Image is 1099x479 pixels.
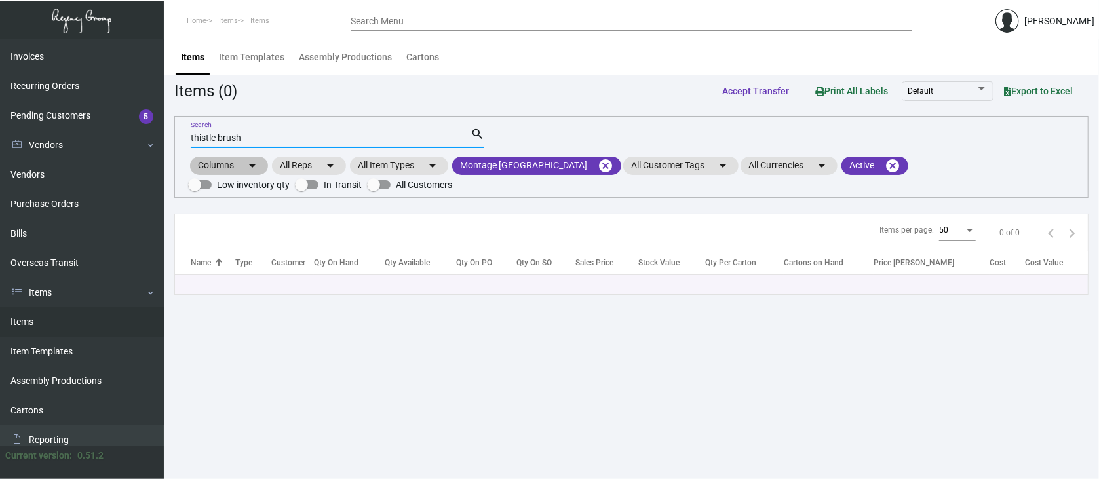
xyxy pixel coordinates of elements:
[705,257,756,269] div: Qty Per Carton
[235,257,271,269] div: Type
[271,251,314,274] th: Customer
[272,157,346,175] mat-chip: All Reps
[939,225,948,235] span: 50
[406,50,439,64] div: Cartons
[784,257,874,269] div: Cartons on Hand
[314,257,358,269] div: Qty On Hand
[471,126,484,142] mat-icon: search
[396,177,452,193] span: All Customers
[841,157,908,175] mat-chip: Active
[638,257,680,269] div: Stock Value
[576,257,638,269] div: Sales Price
[1041,222,1062,243] button: Previous page
[814,158,830,174] mat-icon: arrow_drop_down
[993,79,1083,103] button: Export to Excel
[1025,257,1063,269] div: Cost Value
[705,257,784,269] div: Qty Per Carton
[457,257,493,269] div: Qty On PO
[1004,86,1073,96] span: Export to Excel
[235,257,252,269] div: Type
[217,177,290,193] span: Low inventory qty
[598,158,613,174] mat-icon: cancel
[815,86,888,96] span: Print All Labels
[219,16,238,25] span: Items
[174,79,237,103] div: Items (0)
[314,257,385,269] div: Qty On Hand
[741,157,838,175] mat-chip: All Currencies
[191,257,211,269] div: Name
[638,257,705,269] div: Stock Value
[322,158,338,174] mat-icon: arrow_drop_down
[999,227,1020,239] div: 0 of 0
[1025,257,1087,269] div: Cost Value
[722,86,789,96] span: Accept Transfer
[1024,14,1094,28] div: [PERSON_NAME]
[244,158,260,174] mat-icon: arrow_drop_down
[516,257,575,269] div: Qty On SO
[457,257,517,269] div: Qty On PO
[5,449,72,463] div: Current version:
[715,158,731,174] mat-icon: arrow_drop_down
[77,449,104,463] div: 0.51.2
[191,257,235,269] div: Name
[879,224,934,236] div: Items per page:
[874,257,990,269] div: Price [PERSON_NAME]
[1062,222,1083,243] button: Next page
[190,157,268,175] mat-chip: Columns
[425,158,440,174] mat-icon: arrow_drop_down
[452,157,621,175] mat-chip: Montage [GEOGRAPHIC_DATA]
[874,257,954,269] div: Price [PERSON_NAME]
[784,257,843,269] div: Cartons on Hand
[939,226,976,235] mat-select: Items per page:
[885,158,900,174] mat-icon: cancel
[712,79,800,103] button: Accept Transfer
[908,86,933,96] span: Default
[576,257,614,269] div: Sales Price
[385,257,430,269] div: Qty Available
[187,16,206,25] span: Home
[990,257,1006,269] div: Cost
[623,157,739,175] mat-chip: All Customer Tags
[805,79,898,103] button: Print All Labels
[995,9,1019,33] img: admin@bootstrapmaster.com
[219,50,284,64] div: Item Templates
[350,157,448,175] mat-chip: All Item Types
[299,50,392,64] div: Assembly Productions
[385,257,456,269] div: Qty Available
[181,50,204,64] div: Items
[250,16,269,25] span: Items
[324,177,362,193] span: In Transit
[516,257,552,269] div: Qty On SO
[990,257,1025,269] div: Cost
